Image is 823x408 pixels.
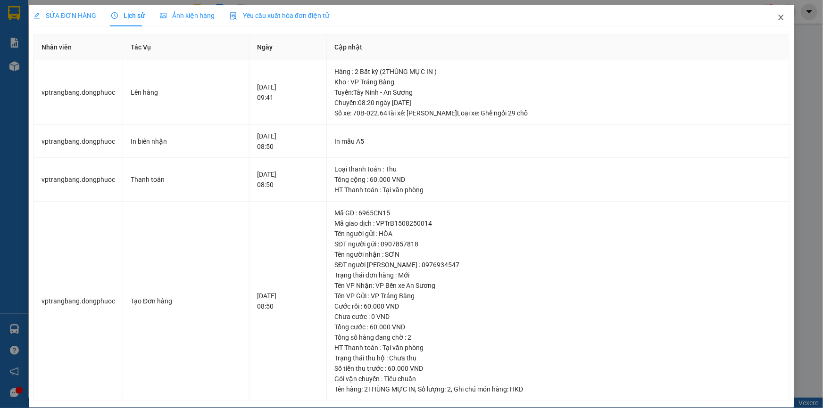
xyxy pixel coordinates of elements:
[131,296,241,306] div: Tạo Đơn hàng
[34,125,123,158] td: vptrangbang.dongphuoc
[334,77,781,87] div: Kho : VP Trảng Bàng
[123,34,249,60] th: Tác Vụ
[327,34,790,60] th: Cập nhật
[334,218,781,228] div: Mã giao dịch : VPTrB1508250014
[160,12,166,19] span: picture
[334,280,781,291] div: Tên VP Nhận: VP Bến xe An Sương
[257,82,319,103] div: [DATE] 09:41
[257,291,319,311] div: [DATE] 08:50
[334,66,781,77] div: Hàng : 2 Bất kỳ (2THÙNG MỰC IN )
[334,270,781,280] div: Trạng thái đơn hàng : Mới
[33,12,40,19] span: edit
[364,385,415,393] span: 2THÙNG MỰC IN
[334,363,781,374] div: Số tiền thu trước : 60.000 VND
[334,332,781,343] div: Tổng số hàng đang chờ : 2
[334,322,781,332] div: Tổng cước : 60.000 VND
[334,87,781,118] div: Tuyến : Tây Ninh - An Sương Chuyến: 08:20 ngày [DATE] Số xe: 70B-022.64 Tài xế: [PERSON_NAME] Loạ...
[334,185,781,195] div: HT Thanh toán : Tại văn phòng
[777,14,785,21] span: close
[334,260,781,270] div: SĐT người [PERSON_NAME] : 0976934547
[230,12,329,19] span: Yêu cầu xuất hóa đơn điện tử
[34,158,123,202] td: vptrangbang.dongphuoc
[334,136,781,147] div: In mẫu A5
[34,34,123,60] th: Nhân viên
[131,136,241,147] div: In biên nhận
[34,202,123,401] td: vptrangbang.dongphuoc
[334,239,781,249] div: SĐT người gửi : 0907857818
[33,12,96,19] span: SỬA ĐƠN HÀNG
[334,228,781,239] div: Tên người gửi : HÒA
[334,208,781,218] div: Mã GD : 6965CN15
[131,87,241,98] div: Lên hàng
[447,385,451,393] span: 2
[334,311,781,322] div: Chưa cước : 0 VND
[334,384,781,394] div: Tên hàng: , Số lượng: , Ghi chú món hàng:
[131,174,241,185] div: Thanh toán
[334,249,781,260] div: Tên người nhận : SƠN
[510,385,523,393] span: HKD
[111,12,118,19] span: clock-circle
[334,174,781,185] div: Tổng cộng : 60.000 VND
[334,291,781,301] div: Tên VP Gửi : VP Trảng Bàng
[334,353,781,363] div: Trạng thái thu hộ : Chưa thu
[230,12,237,20] img: icon
[334,374,781,384] div: Gói vận chuyển : Tiêu chuẩn
[257,169,319,190] div: [DATE] 08:50
[111,12,145,19] span: Lịch sử
[334,343,781,353] div: HT Thanh toán : Tại văn phòng
[257,131,319,152] div: [DATE] 08:50
[34,60,123,125] td: vptrangbang.dongphuoc
[334,301,781,311] div: Cước rồi : 60.000 VND
[768,5,794,31] button: Close
[249,34,327,60] th: Ngày
[334,164,781,174] div: Loại thanh toán : Thu
[160,12,215,19] span: Ảnh kiện hàng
